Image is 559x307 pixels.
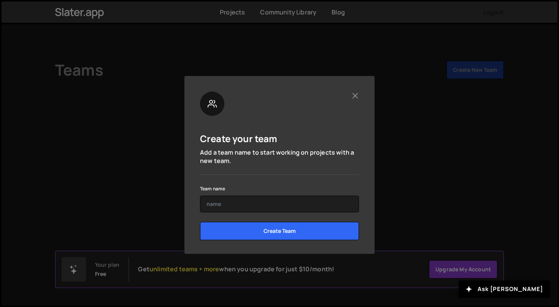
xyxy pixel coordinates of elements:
[200,148,359,165] p: Add a team name to start working on projects with a new team.
[200,196,359,212] input: name
[200,185,225,193] label: Team name
[200,133,278,144] h5: Create your team
[459,280,550,298] button: Ask [PERSON_NAME]
[200,222,359,240] input: Create Team
[351,92,359,100] button: Close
